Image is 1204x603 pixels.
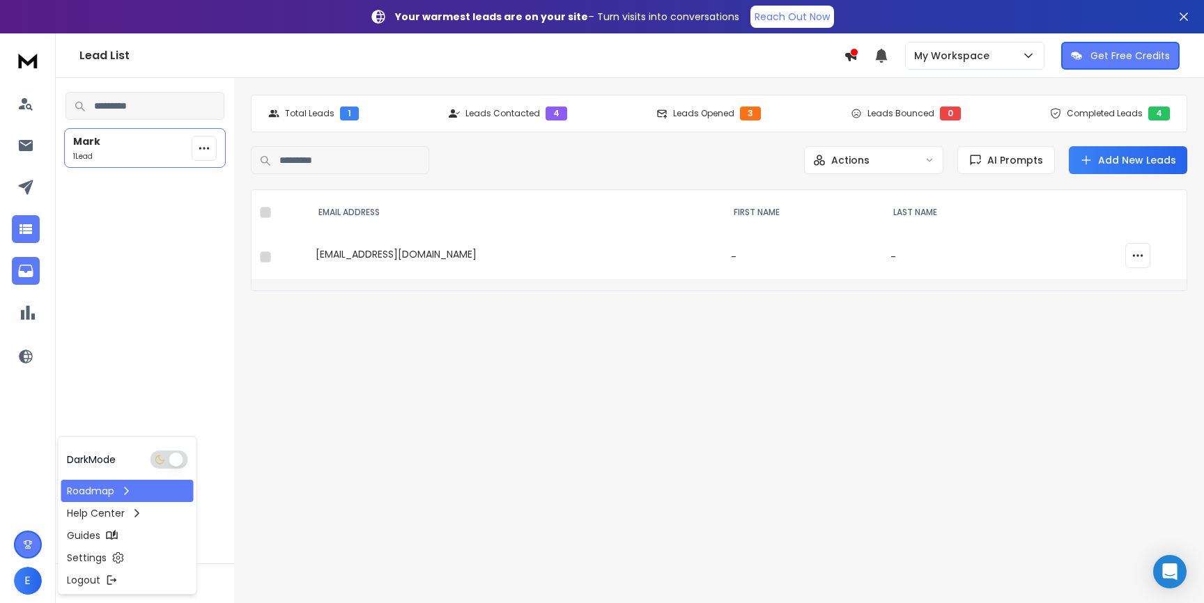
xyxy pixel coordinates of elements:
td: - [882,235,1037,279]
div: 4 [1148,107,1170,120]
p: Dark Mode [67,453,116,467]
p: Reach Out Now [755,10,830,24]
p: 1 Lead [73,151,100,162]
a: Settings [61,547,194,569]
p: Total Leads [285,108,334,119]
a: Reach Out Now [750,6,834,28]
p: Leads Opened [673,108,734,119]
button: E [14,567,42,595]
p: Logout [67,573,100,587]
div: [EMAIL_ADDRESS][DOMAIN_NAME] [316,247,714,267]
button: Add New Leads [1069,146,1187,174]
td: - [723,235,882,279]
strong: Your warmest leads are on your site [395,10,588,24]
a: Help Center [61,502,194,524]
p: Actions [831,153,870,167]
a: Guides [61,524,194,547]
p: Get Free Credits [1090,49,1170,63]
p: My Workspace [914,49,995,63]
p: Leads Bounced [867,108,934,119]
p: Roadmap [67,484,114,498]
div: 0 [940,107,961,120]
th: LAST NAME [882,190,1037,235]
th: FIRST NAME [723,190,882,235]
p: Mark [73,134,100,148]
a: Roadmap [61,480,194,502]
img: logo [14,47,42,73]
div: 3 [740,107,761,120]
button: AI Prompts [957,146,1055,174]
p: Leads Contacted [465,108,540,119]
p: Help Center [67,506,125,520]
p: Settings [67,551,107,565]
div: Open Intercom Messenger [1153,555,1187,588]
th: EMAIL ADDRESS [307,190,723,235]
button: Get Free Credits [1061,42,1180,70]
div: 1 [340,107,359,120]
div: 4 [546,107,567,120]
p: Completed Leads [1067,108,1143,119]
a: Add New Leads [1080,153,1176,167]
h1: Lead List [79,47,844,64]
p: – Turn visits into conversations [395,10,739,24]
p: Guides [67,528,100,542]
span: AI Prompts [982,153,1043,167]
